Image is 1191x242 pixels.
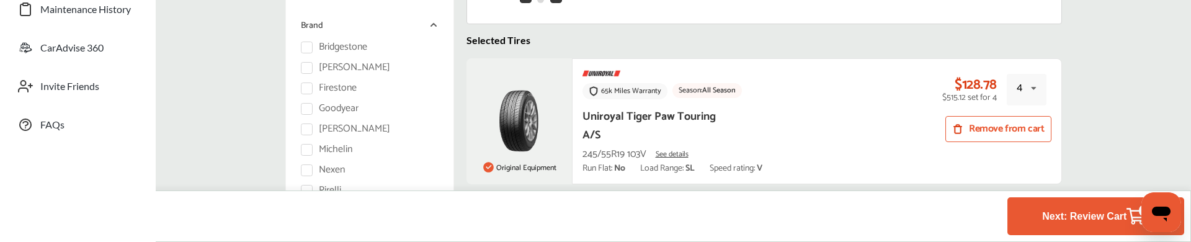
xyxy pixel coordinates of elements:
[301,164,346,175] label: Nexen
[640,164,695,174] div: Load Range:
[582,107,721,145] div: Uniroyal Tiger Paw Touring A/S
[40,42,104,58] span: CarAdvise 360
[582,146,646,163] span: 245/55R19 103V
[601,87,661,96] div: 65k Miles Warranty
[614,161,625,176] strong: No
[11,32,143,64] a: CarAdvise 360
[582,164,625,174] div: Run Flat:
[466,34,1062,46] p: Selected Tires
[589,86,599,96] img: warranty-logo.58a969ef.svg
[301,21,323,31] p: Brand
[1038,205,1153,228] button: Next: Review Cart4
[1017,81,1022,93] div: 4
[679,84,702,96] span: Season:
[685,161,695,176] strong: SL
[301,123,391,134] label: [PERSON_NAME]
[757,161,762,176] strong: V
[1007,197,1184,235] a: Next: Review Cart4
[497,90,540,152] img: ur_tiger_paw_touring_as_l.jpg
[11,109,143,141] a: FAQs
[301,103,359,114] label: Goodyear
[301,83,357,93] label: Firestone
[656,150,689,159] a: See details
[702,84,736,96] span: All Season
[301,42,368,52] label: Bridgestone
[942,93,997,103] div: $515.12 set for 4
[40,80,99,96] span: Invite Friends
[11,70,143,102] a: Invite Friends
[1139,205,1149,217] span: 4
[945,116,1051,142] button: Remove from cart
[582,69,622,79] img: 3d88a73e16e59d43ac67f73567b443c37653d753.png
[480,158,559,178] div: Original Equipment
[40,119,65,135] span: FAQs
[955,77,997,93] div: $128.78
[301,62,391,73] label: [PERSON_NAME]
[40,3,131,19] span: Maintenance History
[301,185,342,195] label: Pirelli
[710,164,762,174] div: Speed rating:
[1141,192,1181,232] iframe: Button to launch messaging window
[656,148,689,160] span: See details
[301,144,353,155] label: Michelin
